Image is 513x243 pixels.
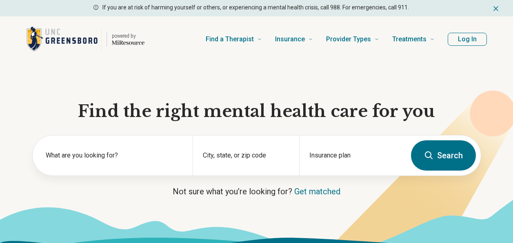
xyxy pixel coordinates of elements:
[326,34,371,45] span: Provider Types
[392,23,435,56] a: Treatments
[294,187,340,196] a: Get matched
[448,33,487,46] button: Log In
[392,34,426,45] span: Treatments
[112,33,144,39] p: powered by
[32,186,481,197] p: Not sure what you’re looking for?
[326,23,379,56] a: Provider Types
[206,34,254,45] span: Find a Therapist
[492,3,500,13] button: Dismiss
[275,34,305,45] span: Insurance
[26,26,144,52] a: Home page
[32,101,481,122] h1: Find the right mental health care for you
[411,140,476,171] button: Search
[275,23,313,56] a: Insurance
[46,151,183,160] label: What are you looking for?
[206,23,262,56] a: Find a Therapist
[102,3,409,12] p: If you are at risk of harming yourself or others, or experiencing a mental health crisis, call 98...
